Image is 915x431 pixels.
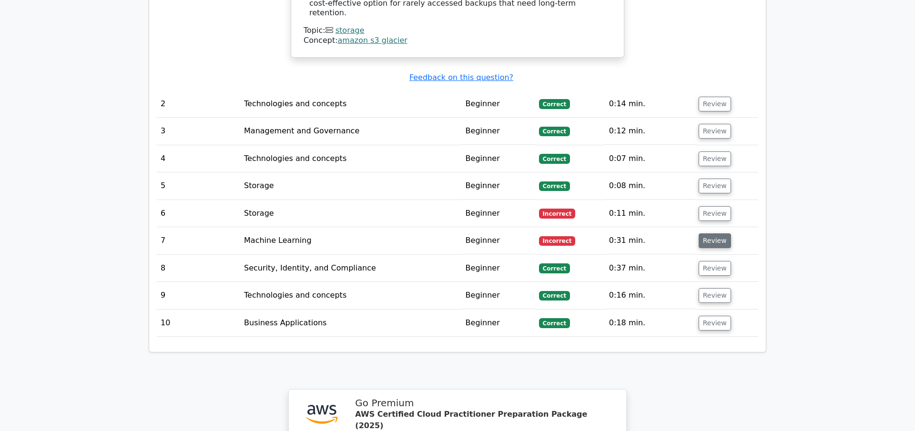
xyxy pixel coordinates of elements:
[462,90,535,118] td: Beginner
[157,90,240,118] td: 2
[240,200,462,227] td: Storage
[539,318,570,328] span: Correct
[462,200,535,227] td: Beginner
[462,255,535,282] td: Beginner
[335,26,365,35] a: storage
[240,90,462,118] td: Technologies and concepts
[605,310,695,337] td: 0:18 min.
[699,261,731,276] button: Review
[539,99,570,109] span: Correct
[699,124,731,139] button: Review
[157,255,240,282] td: 8
[539,263,570,273] span: Correct
[240,227,462,254] td: Machine Learning
[157,172,240,200] td: 5
[699,316,731,331] button: Review
[409,73,513,82] a: Feedback on this question?
[605,200,695,227] td: 0:11 min.
[304,36,611,46] div: Concept:
[462,172,535,200] td: Beginner
[462,282,535,309] td: Beginner
[240,310,462,337] td: Business Applications
[605,145,695,172] td: 0:07 min.
[240,145,462,172] td: Technologies and concepts
[157,145,240,172] td: 4
[462,145,535,172] td: Beginner
[462,310,535,337] td: Beginner
[157,227,240,254] td: 7
[605,282,695,309] td: 0:16 min.
[539,181,570,191] span: Correct
[539,127,570,136] span: Correct
[539,209,576,218] span: Incorrect
[462,118,535,145] td: Beginner
[157,310,240,337] td: 10
[699,179,731,193] button: Review
[605,118,695,145] td: 0:12 min.
[605,90,695,118] td: 0:14 min.
[157,118,240,145] td: 3
[462,227,535,254] td: Beginner
[699,233,731,248] button: Review
[605,227,695,254] td: 0:31 min.
[699,288,731,303] button: Review
[699,97,731,111] button: Review
[539,154,570,163] span: Correct
[157,200,240,227] td: 6
[699,206,731,221] button: Review
[157,282,240,309] td: 9
[304,26,611,36] div: Topic:
[240,172,462,200] td: Storage
[699,151,731,166] button: Review
[539,291,570,301] span: Correct
[605,255,695,282] td: 0:37 min.
[605,172,695,200] td: 0:08 min.
[539,236,576,246] span: Incorrect
[240,282,462,309] td: Technologies and concepts
[240,118,462,145] td: Management and Governance
[240,255,462,282] td: Security, Identity, and Compliance
[338,36,407,45] a: amazon s3 glacier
